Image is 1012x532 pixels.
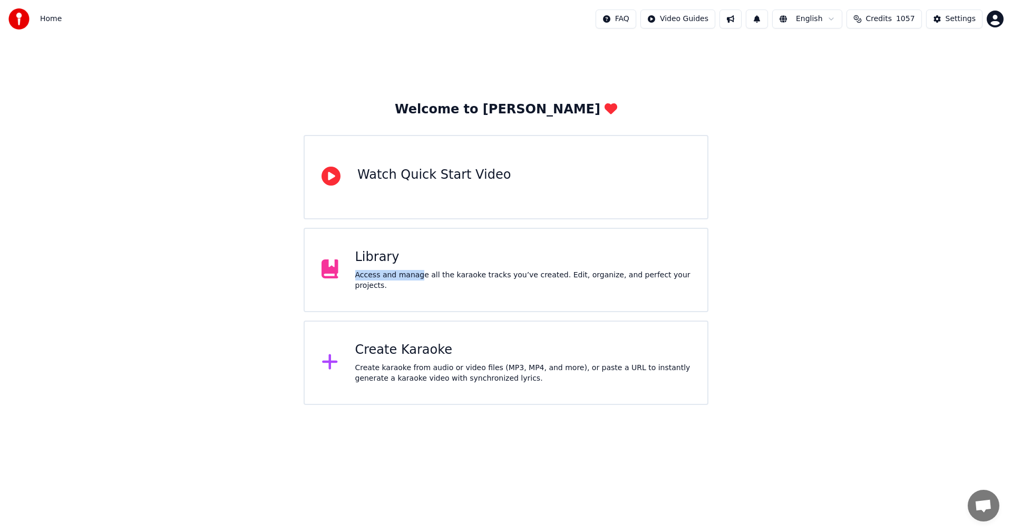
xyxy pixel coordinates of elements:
div: Settings [946,14,976,24]
div: Access and manage all the karaoke tracks you’ve created. Edit, organize, and perfect your projects. [355,270,691,291]
div: Welcome to [PERSON_NAME] [395,101,617,118]
nav: breadcrumb [40,14,62,24]
div: Create Karaoke [355,342,691,359]
img: youka [8,8,30,30]
div: Library [355,249,691,266]
button: Settings [926,9,982,28]
button: Credits1057 [846,9,922,28]
span: Home [40,14,62,24]
button: Video Guides [640,9,715,28]
span: 1057 [896,14,915,24]
span: Credits [866,14,892,24]
div: Create karaoke from audio or video files (MP3, MP4, and more), or paste a URL to instantly genera... [355,363,691,384]
button: FAQ [596,9,636,28]
div: Watch Quick Start Video [357,167,511,183]
a: Avoin keskustelu [968,490,999,521]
